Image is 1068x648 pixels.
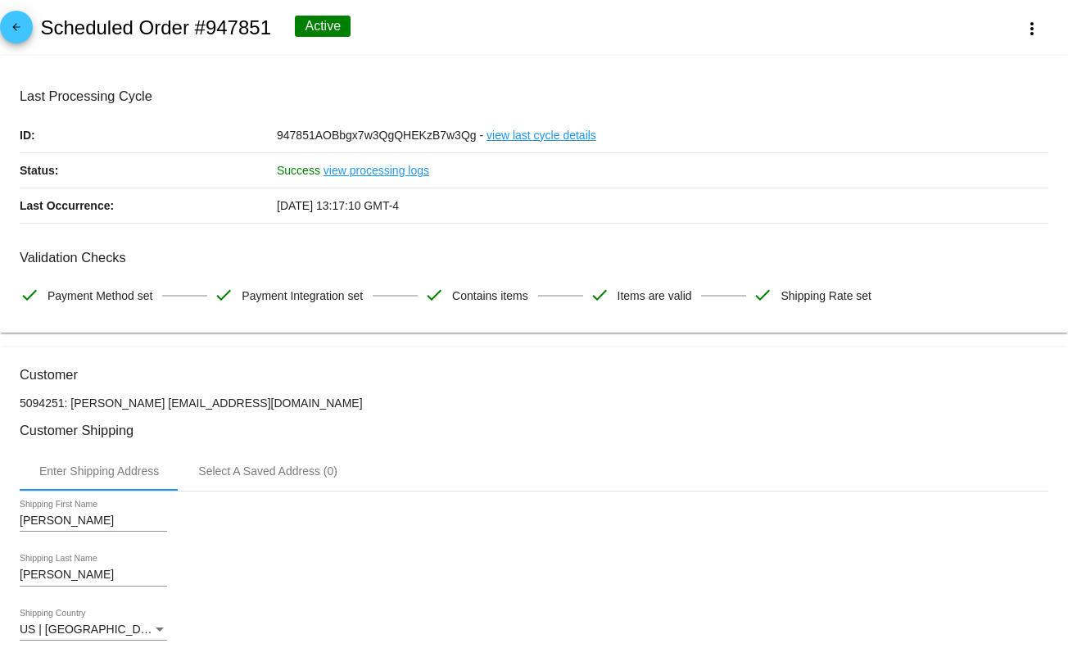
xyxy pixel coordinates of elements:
[39,464,159,478] div: Enter Shipping Address
[20,118,277,152] p: ID:
[7,21,26,41] mat-icon: arrow_back
[753,285,772,305] mat-icon: check
[48,279,152,313] span: Payment Method set
[20,153,277,188] p: Status:
[424,285,444,305] mat-icon: check
[20,367,1048,383] h3: Customer
[277,129,483,142] span: 947851AOBbgx7w3QgQHEKzB7w3Qg -
[618,279,692,313] span: Items are valid
[214,285,233,305] mat-icon: check
[242,279,363,313] span: Payment Integration set
[452,279,528,313] span: Contains items
[20,88,1048,104] h3: Last Processing Cycle
[20,250,1048,265] h3: Validation Checks
[20,623,165,636] span: US | [GEOGRAPHIC_DATA]
[40,16,271,39] h2: Scheduled Order #947851
[781,279,871,313] span: Shipping Rate set
[20,423,1048,438] h3: Customer Shipping
[20,397,1048,410] p: 5094251: [PERSON_NAME] [EMAIL_ADDRESS][DOMAIN_NAME]
[486,118,596,152] a: view last cycle details
[324,153,429,188] a: view processing logs
[20,285,39,305] mat-icon: check
[590,285,609,305] mat-icon: check
[1022,19,1042,39] mat-icon: more_vert
[277,164,320,177] span: Success
[20,569,167,582] input: Shipping Last Name
[20,623,167,637] mat-select: Shipping Country
[198,464,337,478] div: Select A Saved Address (0)
[20,514,167,528] input: Shipping First Name
[277,199,399,212] span: [DATE] 13:17:10 GMT-4
[295,16,351,37] div: Active
[20,188,277,223] p: Last Occurrence:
